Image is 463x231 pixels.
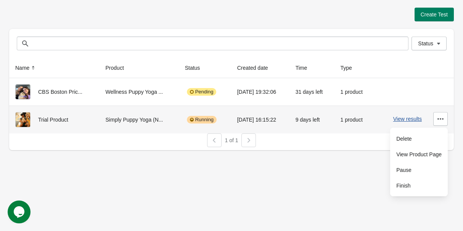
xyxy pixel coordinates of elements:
[337,61,362,75] button: Type
[234,61,279,75] button: Created date
[106,84,173,99] div: Wellness Puppy Yoga ...
[415,8,454,21] button: Create Test
[293,61,318,75] button: Time
[237,112,283,127] div: [DATE] 16:15:22
[103,61,135,75] button: Product
[340,112,367,127] div: 1 product
[393,116,422,122] button: View results
[106,112,173,127] div: Simply Puppy Yoga (N...
[396,166,442,174] span: Pause
[182,61,211,75] button: Status
[8,201,32,223] iframe: chat widget
[421,11,448,18] span: Create Test
[393,146,445,162] button: View Product Page
[340,84,367,99] div: 1 product
[393,178,445,193] button: Finish
[393,131,445,146] button: Delete
[296,112,328,127] div: 9 days left
[237,84,283,99] div: [DATE] 19:32:06
[12,61,40,75] button: Name
[225,137,238,143] span: 1 of 1
[296,84,328,99] div: 31 days left
[396,135,442,143] span: Delete
[38,89,82,95] span: CBS Boston Pric...
[38,117,68,123] span: Trial Product
[396,151,442,158] span: View Product Page
[187,116,217,124] div: Running
[418,40,433,47] span: Status
[412,37,447,50] button: Status
[393,162,445,178] button: Pause
[396,182,442,189] span: Finish
[187,88,217,96] div: Pending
